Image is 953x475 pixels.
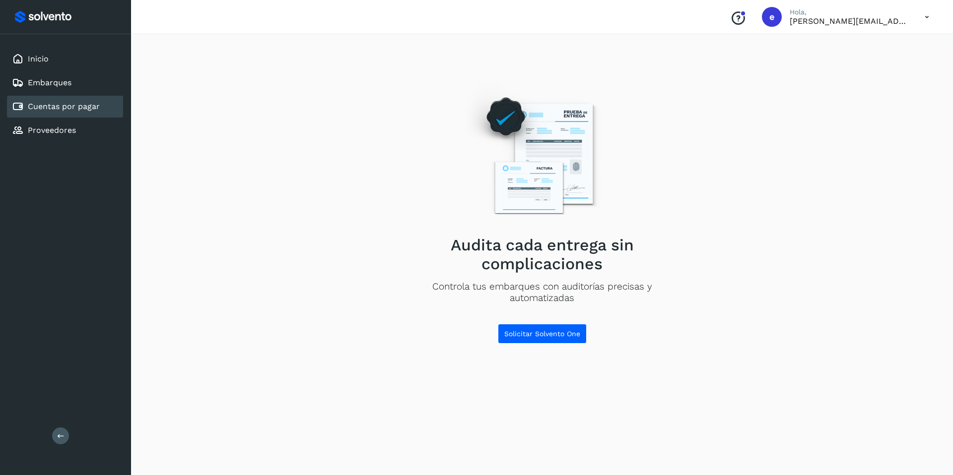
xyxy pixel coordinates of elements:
a: Embarques [28,78,71,87]
span: Solicitar Solvento One [504,330,580,337]
p: ernesto+temporal@solvento.mx [790,16,909,26]
p: Controla tus embarques con auditorías precisas y automatizadas [401,281,683,304]
a: Proveedores [28,125,76,135]
div: Proveedores [7,119,123,141]
img: Empty state image [456,82,628,228]
h2: Audita cada entrega sin complicaciones [401,236,683,274]
div: Embarques [7,72,123,94]
p: Hola, [790,8,909,16]
a: Inicio [28,54,49,63]
button: Solicitar Solvento One [498,324,587,344]
a: Cuentas por pagar [28,102,100,111]
div: Inicio [7,48,123,70]
div: Cuentas por pagar [7,96,123,118]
